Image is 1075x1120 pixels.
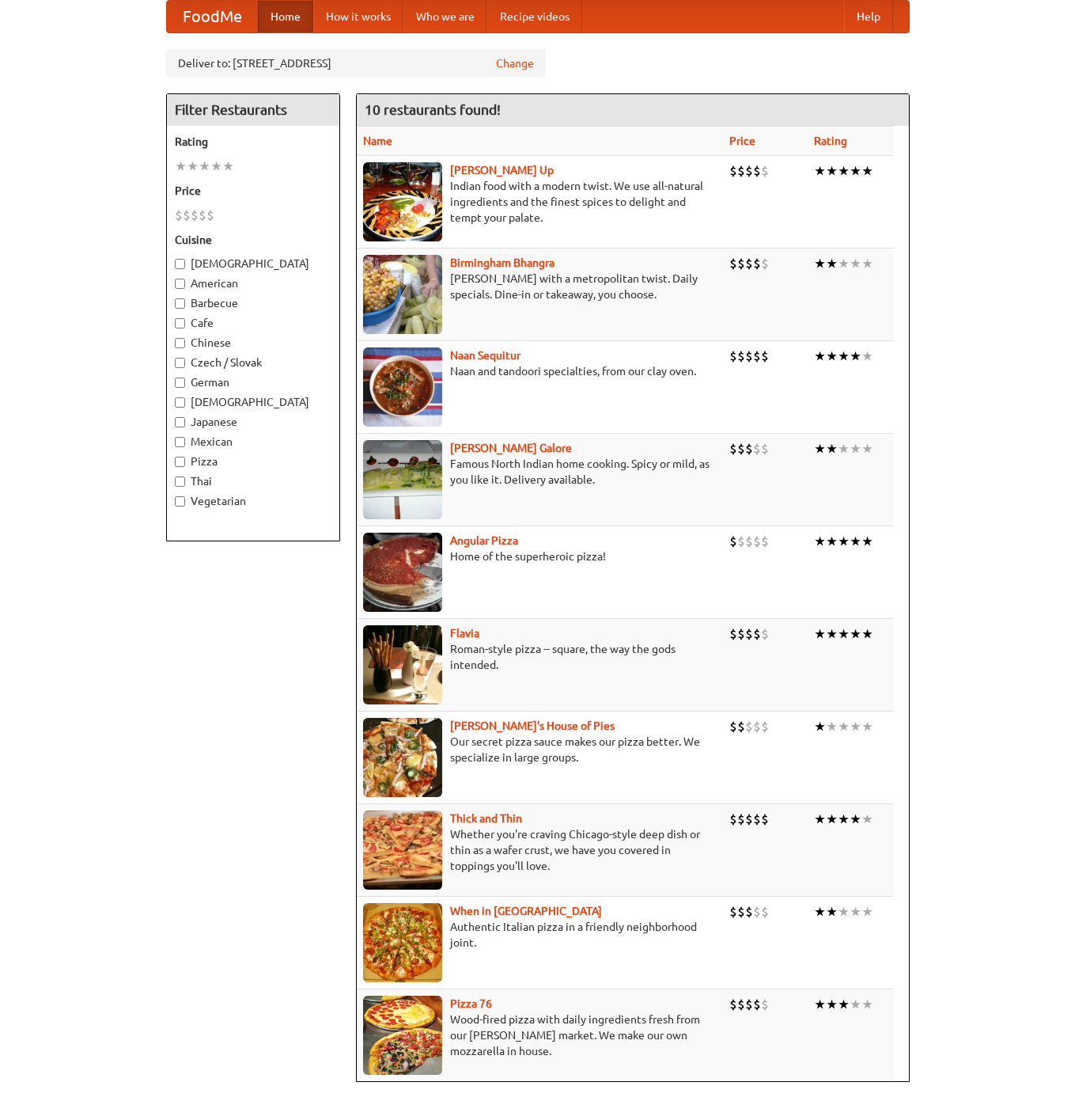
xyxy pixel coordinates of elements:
[745,347,753,365] li: $
[729,811,737,828] li: $
[363,178,717,226] p: Indian food with a modern twist. We use all-natural ingredients and the finest spices to delight ...
[826,255,838,272] li: ★
[729,625,737,643] li: $
[814,996,826,1013] li: ★
[826,903,838,921] li: ★
[175,397,185,408] input: [DEMOGRAPHIC_DATA]
[363,919,717,951] p: Authentic Italian pizza in a friendly neighborhood joint.
[729,162,737,180] li: $
[729,255,737,272] li: $
[745,718,753,735] li: $
[363,718,442,797] img: luigis.jpg
[175,493,331,509] label: Vegetarian
[729,996,737,1013] li: $
[363,549,717,564] p: Home of the superheroic pizza!
[861,996,873,1013] li: ★
[487,1,582,32] a: Recipe videos
[753,903,761,921] li: $
[450,812,522,825] a: Thick and Thin
[222,158,234,175] li: ★
[175,414,331,430] label: Japanese
[496,55,534,71] a: Change
[814,718,826,735] li: ★
[175,417,185,427] input: Japanese
[450,164,554,177] b: [PERSON_NAME] Up
[745,903,753,921] li: $
[745,996,753,1013] li: $
[850,440,861,457] li: ★
[729,533,737,550] li: $
[761,347,769,365] li: $
[363,440,442,519] img: currygalore.jpg
[838,162,850,180] li: ★
[199,158,210,175] li: ★
[737,625,745,643] li: $
[175,355,331,370] label: Czech / Slovak
[838,440,850,457] li: ★
[861,811,873,828] li: ★
[175,279,185,289] input: American
[363,826,717,874] p: Whether you're craving Chicago-style deep dish or thin as a wafer crust, we have you covered in t...
[450,442,572,454] a: [PERSON_NAME] Galore
[175,183,331,199] h5: Price
[450,905,602,917] a: When in [GEOGRAPHIC_DATA]
[363,533,442,612] img: angular.jpg
[167,1,258,32] a: FoodMe
[761,162,769,180] li: $
[745,811,753,828] li: $
[838,255,850,272] li: ★
[861,533,873,550] li: ★
[814,135,847,147] a: Rating
[838,533,850,550] li: ★
[753,625,761,643] li: $
[838,347,850,365] li: ★
[814,255,826,272] li: ★
[826,996,838,1013] li: ★
[191,207,199,224] li: $
[850,903,861,921] li: ★
[761,255,769,272] li: $
[814,533,826,550] li: ★
[737,440,745,457] li: $
[838,996,850,1013] li: ★
[761,903,769,921] li: $
[745,162,753,180] li: $
[861,440,873,457] li: ★
[861,347,873,365] li: ★
[206,207,214,224] li: $
[175,318,185,328] input: Cafe
[737,718,745,735] li: $
[450,719,615,732] a: [PERSON_NAME]'s House of Pies
[166,49,546,78] div: Deliver to: [STREET_ADDRESS]
[850,533,861,550] li: ★
[363,996,442,1075] img: pizza76.jpg
[403,1,487,32] a: Who we are
[210,158,222,175] li: ★
[175,496,185,507] input: Vegetarian
[167,94,339,126] h4: Filter Restaurants
[363,1012,717,1059] p: Wood-fired pizza with daily ingredients fresh from our [PERSON_NAME] market. We make our own mozz...
[814,347,826,365] li: ★
[761,440,769,457] li: $
[814,162,826,180] li: ★
[844,1,893,32] a: Help
[175,394,331,410] label: [DEMOGRAPHIC_DATA]
[450,534,518,547] a: Angular Pizza
[365,102,501,117] ng-pluralize: 10 restaurants found!
[737,255,745,272] li: $
[761,533,769,550] li: $
[175,358,185,368] input: Czech / Slovak
[175,473,331,489] label: Thai
[861,903,873,921] li: ★
[861,255,873,272] li: ★
[850,625,861,643] li: ★
[183,207,191,224] li: $
[450,256,555,269] a: Birmingham Bhangra
[175,256,331,271] label: [DEMOGRAPHIC_DATA]
[175,295,331,311] label: Barbecue
[753,533,761,550] li: $
[753,162,761,180] li: $
[363,271,717,302] p: [PERSON_NAME] with a metropolitan twist. Daily specials. Dine-in or takeaway, you choose.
